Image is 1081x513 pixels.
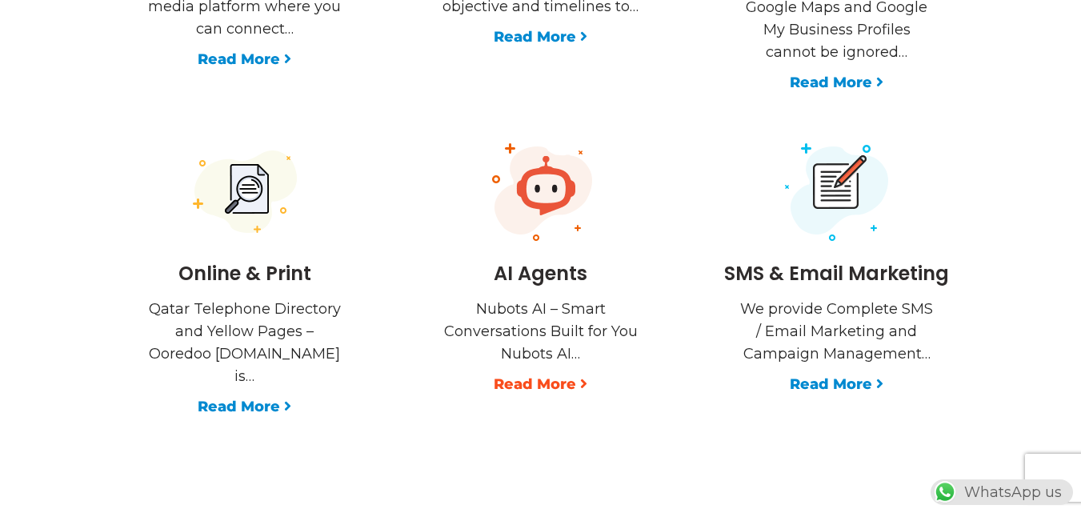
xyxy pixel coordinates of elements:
img: WhatsApp [932,479,958,505]
a: Read More [494,373,587,395]
p: Nubots AI – Smart Conversations Built for You Nubots AI… [441,298,641,365]
a: Read More [790,373,883,395]
p: Qatar Telephone Directory and Yellow Pages – Ooredoo [DOMAIN_NAME] is… [145,298,345,387]
p: We provide Complete SMS / Email Marketing and Campaign Management… [737,298,937,365]
h3: SMS & Email Marketing [709,263,965,286]
a: WhatsAppWhatsApp us [931,483,1073,501]
h3: Online & Print [117,263,373,286]
a: Read More [198,395,291,418]
h3: AI Agents [413,263,669,286]
a: Read More [790,71,883,94]
a: Read More [494,26,587,48]
div: WhatsApp us [931,479,1073,505]
a: Read More [198,48,291,70]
